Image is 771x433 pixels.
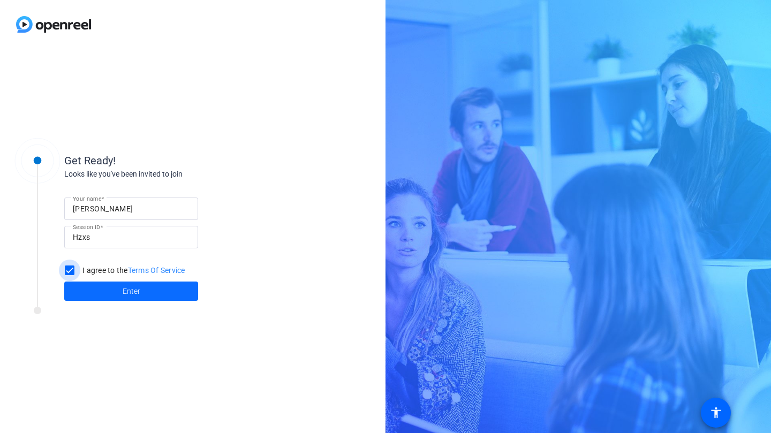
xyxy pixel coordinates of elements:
a: Terms Of Service [128,266,185,275]
div: Looks like you've been invited to join [64,169,278,180]
mat-label: Your name [73,195,101,202]
span: Enter [123,286,140,297]
mat-icon: accessibility [709,406,722,419]
mat-label: Session ID [73,224,100,230]
div: Get Ready! [64,153,278,169]
button: Enter [64,282,198,301]
label: I agree to the [80,265,185,276]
